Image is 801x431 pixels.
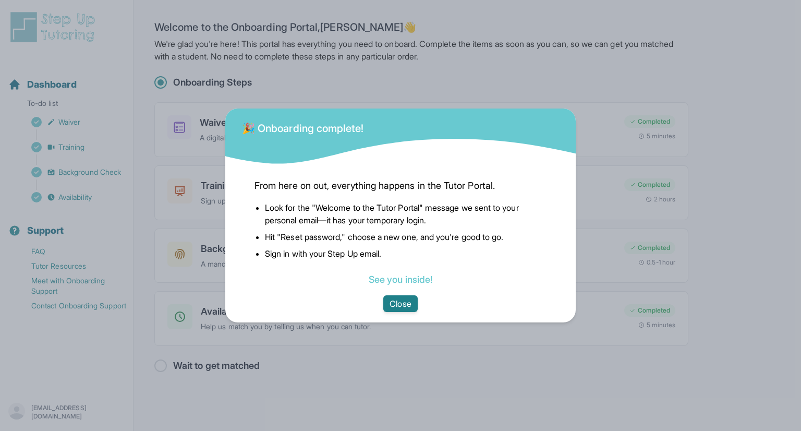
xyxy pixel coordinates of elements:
[383,295,417,312] button: Close
[265,247,547,260] li: Sign in with your Step Up email.
[369,274,432,285] a: See you inside!
[265,201,547,226] li: Look for the "Welcome to the Tutor Portal" message we sent to your personal email—it has your tem...
[254,178,547,193] span: From here on out, everything happens in the Tutor Portal.
[242,115,364,136] div: 🎉 Onboarding complete!
[265,231,547,243] li: Hit "Reset password," choose a new one, and you're good to go.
